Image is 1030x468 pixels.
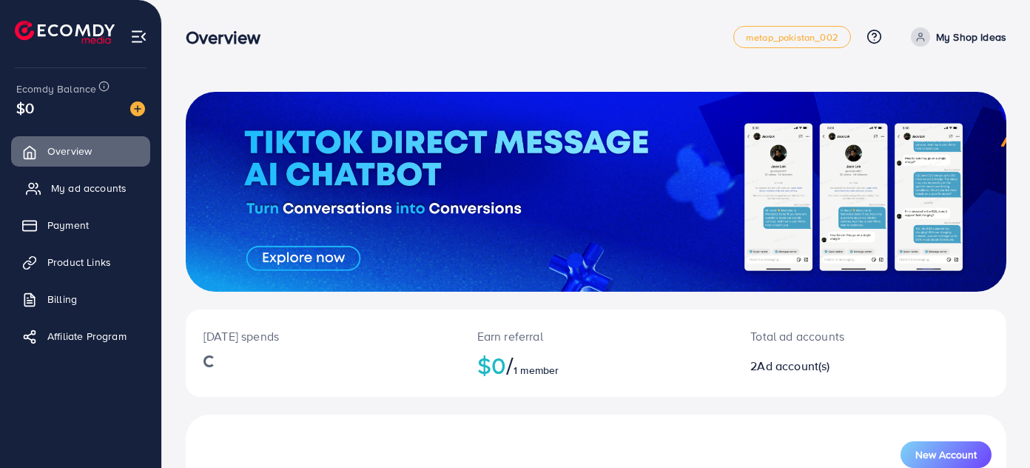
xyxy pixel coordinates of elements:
span: Overview [47,144,92,158]
span: / [506,348,514,382]
span: metap_pakistan_002 [746,33,838,42]
span: Billing [47,292,77,307]
span: Ad account(s) [757,358,829,374]
h3: Overview [186,27,272,48]
a: My ad accounts [11,173,150,203]
p: Earn referral [477,327,716,345]
span: Payment [47,218,89,233]
p: My Shop Ideas [936,28,1006,46]
a: My Shop Ideas [905,27,1006,47]
span: Affiliate Program [47,329,127,344]
button: New Account [901,441,992,468]
span: Ecomdy Balance [16,81,96,96]
p: Total ad accounts [750,327,920,345]
a: Billing [11,284,150,314]
h2: 2 [750,359,920,373]
a: Affiliate Program [11,321,150,351]
span: My ad accounts [51,181,127,195]
a: Overview [11,136,150,166]
a: Payment [11,210,150,240]
span: Product Links [47,255,111,270]
h2: $0 [477,351,716,379]
img: menu [130,28,147,45]
span: $0 [16,97,34,118]
img: image [130,101,145,116]
span: 1 member [514,363,559,378]
p: [DATE] spends [203,327,442,345]
img: logo [15,21,115,44]
a: Product Links [11,247,150,277]
span: New Account [915,449,977,460]
a: metap_pakistan_002 [733,26,851,48]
